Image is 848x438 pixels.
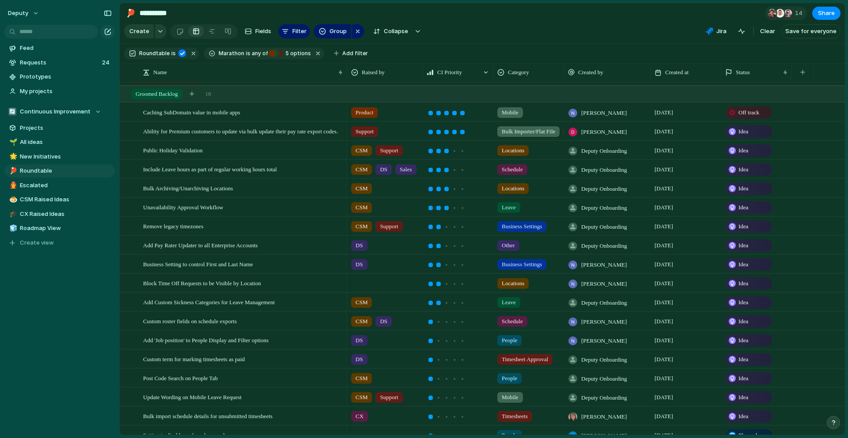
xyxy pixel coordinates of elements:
span: Save for everyone [785,27,837,36]
span: CX [356,412,363,421]
span: Deputy Onboarding [581,393,627,402]
span: [DATE] [655,108,673,117]
span: DS [380,317,387,326]
span: Idea [738,203,748,212]
div: 🌱 [9,137,15,147]
div: 👨‍🚒 [9,180,15,190]
span: All ideas [20,138,112,147]
span: [DATE] [655,222,673,231]
button: Create [124,24,154,38]
span: Category [508,68,529,77]
span: Idea [738,184,748,193]
span: Marathon [219,49,244,57]
button: 👨‍🚒 [8,181,17,190]
div: 🔄 [8,107,17,116]
span: DS [356,260,363,269]
span: Block Time Off Requests to be Visible by Location [143,278,261,288]
a: Prototypes [4,70,115,83]
a: 🧊Roadmap View [4,222,115,235]
span: Deputy Onboarding [581,223,627,231]
span: Bulk Archiving/Unarchiving Locations [143,183,233,193]
span: Create [129,27,149,36]
button: Create view [4,236,115,249]
span: [PERSON_NAME] [581,412,627,421]
span: [DATE] [655,317,673,326]
span: Idea [738,165,748,174]
span: Created by [578,68,603,77]
span: Roundtable [139,49,170,57]
span: Bulk import schedule details for unsubmitted timesheets [143,411,273,421]
a: 🏓Roundtable [4,164,115,177]
span: CSM [356,165,367,174]
span: CSM [356,393,367,402]
span: [DATE] [655,336,673,345]
span: Business Setting to control First and Last Name [143,259,253,269]
span: Support [380,222,398,231]
button: deputy [4,6,44,20]
span: 14 [795,9,805,18]
span: Mobile [502,108,519,117]
span: Group [329,27,347,36]
span: [DATE] [655,393,673,402]
button: Fields [241,24,275,38]
span: Unavailability Approval Workflow [143,202,223,212]
span: [DATE] [655,298,673,307]
span: DS [356,241,363,250]
span: Share [818,9,835,18]
span: 24 [102,58,111,67]
span: Idea [738,336,748,345]
span: Update Wording on Mobile Leave Request [143,392,242,402]
span: Support [380,146,398,155]
span: Filter [292,27,307,36]
span: Schedule [502,317,523,326]
button: 🌟 [8,152,17,161]
button: 🧊 [8,224,17,233]
span: Deputy Onboarding [581,298,627,307]
span: Sales [400,165,412,174]
span: Collapse [384,27,408,36]
span: Support [356,127,374,136]
a: Feed [4,42,115,55]
span: Fields [255,27,271,36]
div: 🍮 [9,195,15,205]
span: DS [380,165,387,174]
span: Status [736,68,750,77]
span: Continuous Improvement [20,107,91,116]
span: [PERSON_NAME] [581,317,627,326]
button: Jira [702,25,730,38]
span: Deputy Onboarding [581,185,627,193]
div: 🌱All ideas [4,136,115,149]
span: Deputy Onboarding [581,355,627,364]
span: Off track [738,108,759,117]
span: Escalated [20,181,112,190]
span: CSM [356,222,367,231]
div: 🌟 [9,151,15,162]
span: DS [356,336,363,345]
span: Locations [502,184,524,193]
span: Remove legacy timezones [143,221,203,231]
button: 🏓 [8,166,17,175]
span: Business Settings [502,260,542,269]
span: [DATE] [655,355,673,364]
span: Custom roster fields on schedule exports [143,316,237,326]
span: deputy [8,9,28,18]
span: Deputy Onboarding [581,374,627,383]
button: 🌱 [8,138,17,147]
span: CI Priority [437,68,462,77]
span: Caching SubDomain value in mobile apps [143,107,240,117]
span: Idea [738,412,748,421]
span: Deputy Onboarding [581,242,627,250]
span: CSM [356,203,367,212]
button: Filter [278,24,310,38]
span: CSM [356,184,367,193]
span: Add 'Job position' to People Display and Filter options [143,335,269,345]
span: [DATE] [655,184,673,193]
span: is [171,49,176,57]
span: [DATE] [655,412,673,421]
span: Projects [20,124,112,132]
span: [PERSON_NAME] [581,261,627,269]
span: CX Raised Ideas [20,210,112,219]
span: 5 [283,50,290,57]
div: 🎓CX Raised Ideas [4,208,115,221]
